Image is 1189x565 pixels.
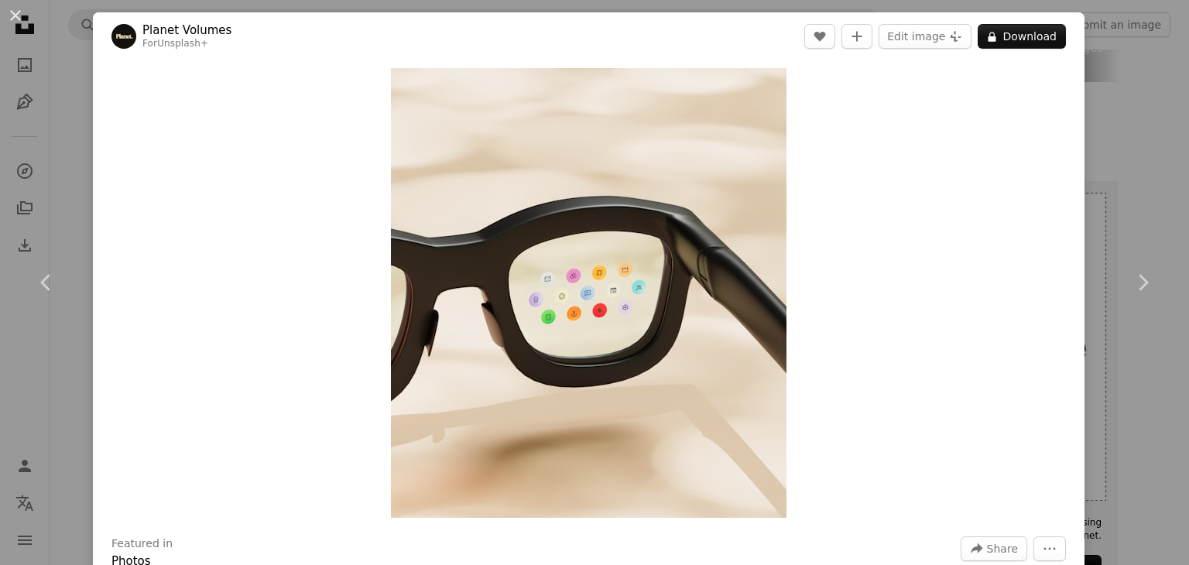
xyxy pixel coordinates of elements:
span: Share [987,537,1018,560]
div: For [142,38,231,50]
a: Next [1096,208,1189,357]
img: A pair of black glasses with colored dots on them [391,68,786,518]
a: Planet Volumes [142,22,231,38]
button: Share this image [961,536,1027,561]
img: Go to Planet Volumes's profile [111,24,136,49]
button: Download [978,24,1066,49]
h3: Featured in [111,536,173,552]
button: More Actions [1033,536,1066,561]
button: Zoom in on this image [391,68,786,518]
button: Like [804,24,835,49]
button: Edit image [879,24,971,49]
a: Unsplash+ [157,38,208,49]
button: Add to Collection [841,24,872,49]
